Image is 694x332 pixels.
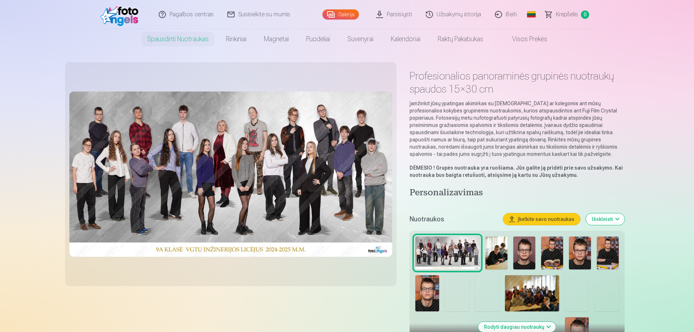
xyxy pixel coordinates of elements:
[382,29,429,49] a: Kalendoriai
[138,29,217,49] a: Spausdinti nuotraukas
[429,29,492,49] a: Raktų pakabukas
[410,100,625,158] p: Įamžinkit jūsų ypatingas akimirkas su [DEMOGRAPHIC_DATA] ar kolegomis ant mūsų profesionalios kok...
[581,10,589,19] span: 0
[410,69,625,95] h1: Profesionalios panoraminės grupinės nuotraukų spaudos 15×30 cm
[255,29,297,49] a: Magnetai
[410,165,435,171] strong: DĖMESIO !
[478,322,556,332] button: Rodyti daugiau nuotraukų
[322,9,359,20] a: Galerija
[217,29,255,49] a: Rinkiniai
[556,10,578,19] span: Krepšelis
[586,213,625,225] button: Išskleisti
[297,29,339,49] a: Puodeliai
[410,214,497,224] h5: Nuotraukos
[492,29,556,49] a: Visos prekės
[503,213,580,225] button: Įkelkite savo nuotraukas
[410,187,625,199] h4: Personalizavimas
[410,165,623,178] strong: Grupės nuotrauka yra ruošiama. Jūs galite ją pridėti prie savo užsakymo. Kai nuotrauka bus baigta...
[100,3,142,26] img: /fa5
[339,29,382,49] a: Suvenyrai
